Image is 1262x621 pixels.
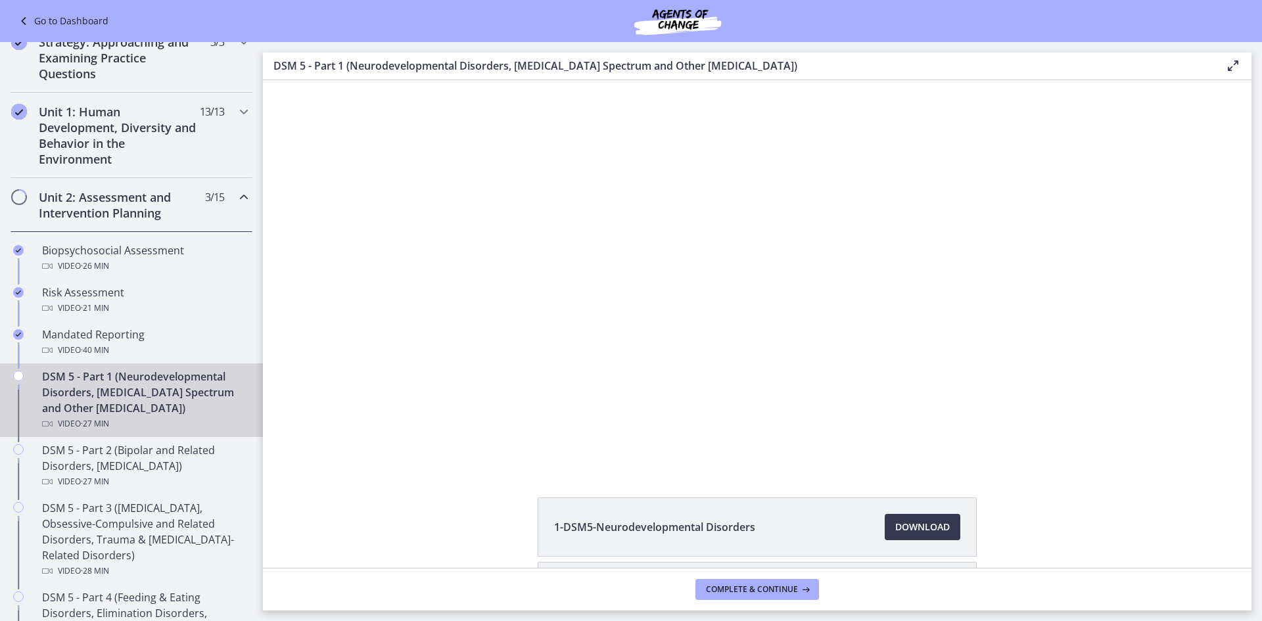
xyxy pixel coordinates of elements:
[205,189,224,205] span: 3 / 15
[39,189,199,221] h2: Unit 2: Assessment and Intervention Planning
[200,104,224,120] span: 13 / 13
[42,416,247,432] div: Video
[81,258,109,274] span: · 26 min
[42,300,247,316] div: Video
[273,58,1204,74] h3: DSM 5 - Part 1 (Neurodevelopmental Disorders, [MEDICAL_DATA] Spectrum and Other [MEDICAL_DATA])
[81,416,109,432] span: · 27 min
[13,329,24,340] i: Completed
[39,104,199,167] h2: Unit 1: Human Development, Diversity and Behavior in the Environment
[81,563,109,579] span: · 28 min
[42,563,247,579] div: Video
[695,579,819,600] button: Complete & continue
[263,80,1251,467] iframe: Video Lesson
[42,369,247,432] div: DSM 5 - Part 1 (Neurodevelopmental Disorders, [MEDICAL_DATA] Spectrum and Other [MEDICAL_DATA])
[42,242,247,274] div: Biopsychosocial Assessment
[11,34,27,50] i: Completed
[895,519,950,535] span: Download
[13,245,24,256] i: Completed
[13,287,24,298] i: Completed
[42,342,247,358] div: Video
[81,474,109,490] span: · 27 min
[42,474,247,490] div: Video
[39,34,199,81] h2: Strategy: Approaching and Examining Practice Questions
[81,300,109,316] span: · 21 min
[42,327,247,358] div: Mandated Reporting
[554,519,755,535] span: 1-DSM5-Neurodevelopmental Disorders
[210,34,224,50] span: 3 / 3
[42,500,247,579] div: DSM 5 - Part 3 ([MEDICAL_DATA], Obsessive-Compulsive and Related Disorders, Trauma & [MEDICAL_DAT...
[42,285,247,316] div: Risk Assessment
[16,13,108,29] a: Go to Dashboard
[42,258,247,274] div: Video
[42,442,247,490] div: DSM 5 - Part 2 (Bipolar and Related Disorders, [MEDICAL_DATA])
[706,584,798,595] span: Complete & continue
[599,5,757,37] img: Agents of Change Social Work Test Prep
[885,514,960,540] a: Download
[81,342,109,358] span: · 40 min
[11,104,27,120] i: Completed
